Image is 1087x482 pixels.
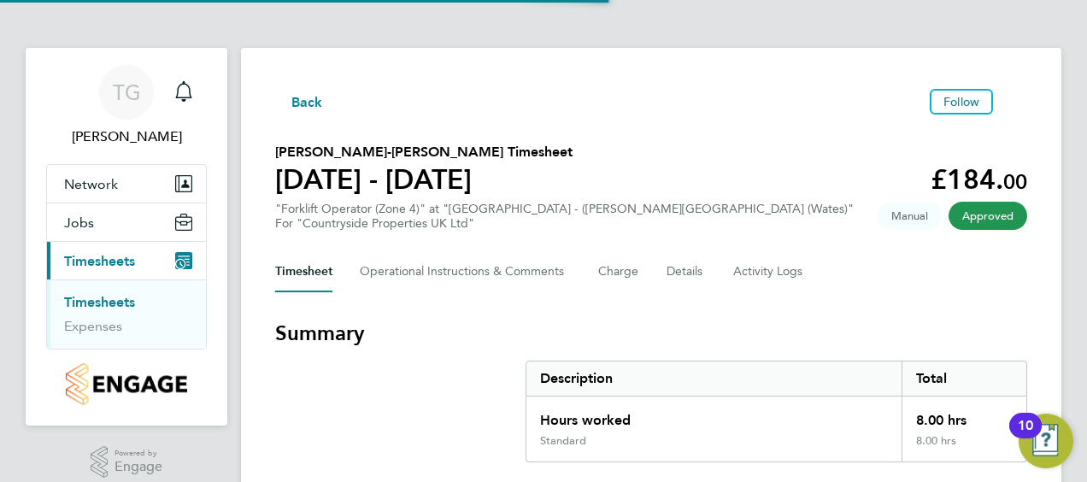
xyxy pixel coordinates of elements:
a: TG[PERSON_NAME] [46,65,207,147]
button: Charge [598,251,639,292]
div: "Forklift Operator (Zone 4)" at "[GEOGRAPHIC_DATA] - ([PERSON_NAME][GEOGRAPHIC_DATA] (Wates)" [275,202,854,231]
button: Follow [930,89,993,115]
a: Expenses [64,318,122,334]
a: Powered byEngage [91,446,163,479]
button: Network [47,165,206,203]
span: Engage [115,460,162,474]
div: 8.00 hrs [902,434,1026,461]
h2: [PERSON_NAME]-[PERSON_NAME] Timesheet [275,142,573,162]
h3: Summary [275,320,1027,347]
div: For "Countryside Properties UK Ltd" [275,216,854,231]
span: This timesheet has been approved. [949,202,1027,230]
span: Powered by [115,446,162,461]
button: Timesheets Menu [1000,97,1027,106]
span: Timesheets [64,253,135,269]
span: This timesheet was manually created. [878,202,942,230]
button: Activity Logs [733,251,805,292]
div: Hours worked [526,397,902,434]
div: 8.00 hrs [902,397,1026,434]
button: Details [667,251,706,292]
button: Open Resource Center, 10 new notifications [1019,414,1073,468]
div: Timesheets [47,279,206,349]
h1: [DATE] - [DATE] [275,162,573,197]
div: Total [902,361,1026,396]
button: Jobs [47,203,206,241]
span: Follow [943,94,979,109]
div: Description [526,361,902,396]
img: countryside-properties-logo-retina.png [66,363,186,405]
span: Back [291,92,323,113]
app-decimal: £184. [931,163,1027,196]
div: 10 [1018,426,1033,448]
div: Standard [540,434,586,448]
div: Summary [526,361,1027,462]
a: Go to home page [46,363,207,405]
span: 00 [1003,169,1027,194]
nav: Main navigation [26,48,227,426]
span: TG [113,81,141,103]
a: Timesheets [64,294,135,310]
span: Tyler Gaston [46,126,207,147]
button: Back [275,91,323,112]
span: Network [64,176,118,192]
button: Operational Instructions & Comments [360,251,571,292]
button: Timesheets [47,242,206,279]
span: Jobs [64,215,94,231]
button: Timesheet [275,251,332,292]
